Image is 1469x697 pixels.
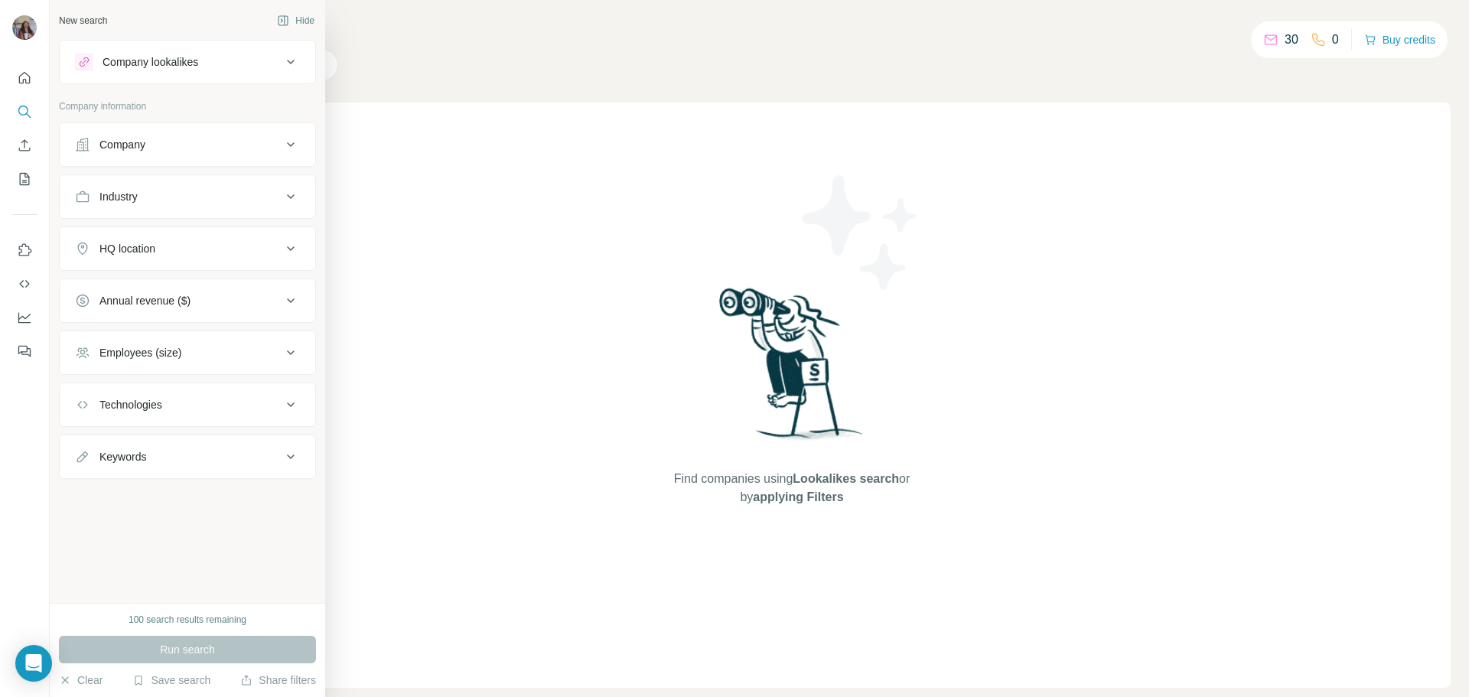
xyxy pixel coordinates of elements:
h4: Search [133,18,1451,40]
button: Feedback [12,337,37,365]
div: Industry [99,189,138,204]
div: HQ location [99,241,155,256]
span: Lookalikes search [793,472,899,485]
button: Keywords [60,438,315,475]
img: Surfe Illustration - Woman searching with binoculars [712,284,871,454]
button: Search [12,98,37,125]
div: Open Intercom Messenger [15,645,52,682]
img: Avatar [12,15,37,40]
p: 0 [1332,31,1339,49]
button: Dashboard [12,304,37,331]
p: Company information [59,99,316,113]
span: applying Filters [753,490,843,503]
button: Company lookalikes [60,44,315,80]
span: Find companies using or by [669,470,914,506]
button: My lists [12,165,37,193]
button: Share filters [240,673,316,688]
img: Surfe Illustration - Stars [792,164,930,301]
div: Company lookalikes [103,54,198,70]
button: Buy credits [1364,29,1435,50]
button: Save search [132,673,210,688]
button: Company [60,126,315,163]
p: 30 [1285,31,1298,49]
div: 100 search results remaining [129,613,246,627]
div: Keywords [99,449,146,464]
button: Enrich CSV [12,132,37,159]
button: HQ location [60,230,315,267]
button: Employees (size) [60,334,315,371]
button: Technologies [60,386,315,423]
button: Use Surfe on LinkedIn [12,236,37,264]
button: Quick start [12,64,37,92]
button: Hide [266,9,325,32]
div: Employees (size) [99,345,181,360]
div: Company [99,137,145,152]
button: Industry [60,178,315,215]
button: Clear [59,673,103,688]
button: Use Surfe API [12,270,37,298]
div: New search [59,14,107,28]
button: Annual revenue ($) [60,282,315,319]
div: Annual revenue ($) [99,293,191,308]
div: Technologies [99,397,162,412]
